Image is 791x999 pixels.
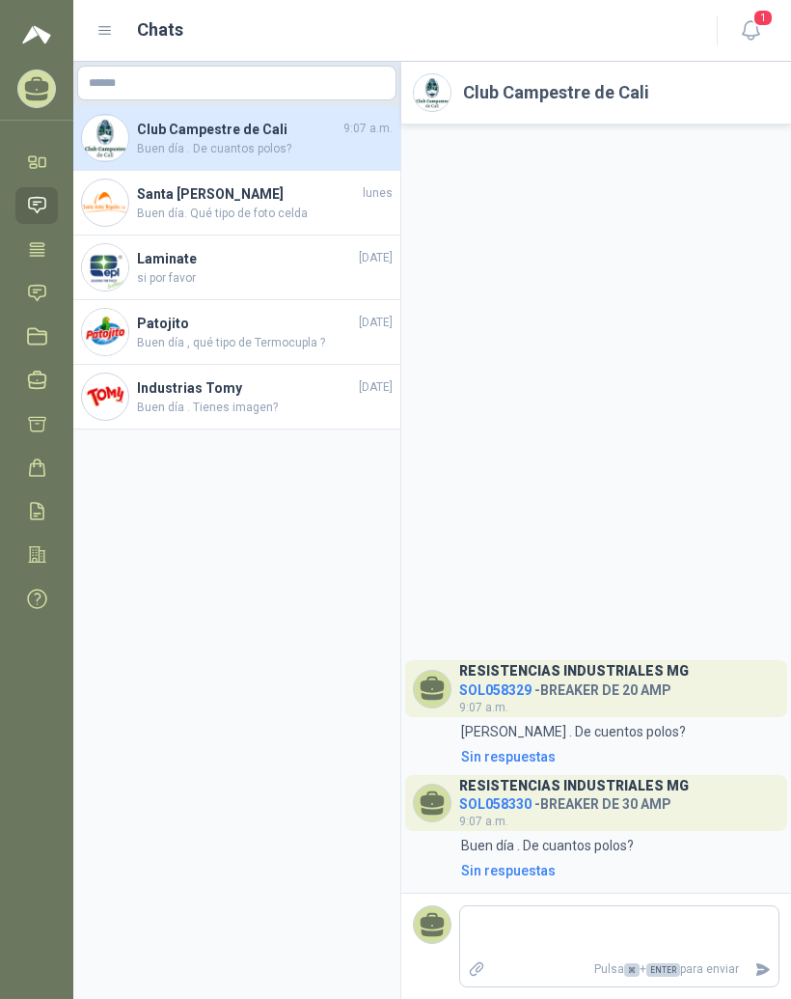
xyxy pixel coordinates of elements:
span: [DATE] [359,378,393,397]
span: 1 [752,9,774,27]
h3: RESISTENCIAS INDUSTRIALES MG [459,666,689,677]
a: Company LogoLaminate[DATE]si por favor [73,236,400,300]
button: Enviar [747,953,778,986]
span: 9:07 a.m. [459,701,508,714]
img: Logo peakr [22,23,51,46]
h4: Patojito [137,313,355,334]
span: si por favor [137,269,393,288]
p: Pulsa + para enviar [493,953,748,986]
h4: Industrias Tomy [137,377,355,399]
a: Sin respuestas [457,860,779,881]
p: [PERSON_NAME] . De cuentos polos? [461,721,686,742]
h1: Chats [137,16,183,43]
img: Company Logo [82,374,128,420]
p: Buen día . De cuantos polos? [461,835,634,856]
button: 1 [733,14,768,48]
img: Company Logo [82,244,128,291]
img: Company Logo [82,115,128,161]
span: [DATE] [359,249,393,267]
img: Company Logo [82,309,128,355]
label: Adjuntar archivos [460,953,493,986]
div: Sin respuestas [461,746,556,767]
img: Company Logo [82,180,128,226]
span: Buen día . Tienes imagen? [137,399,393,417]
span: ⌘ [624,963,640,977]
img: Company Logo [414,74,450,111]
span: SOL058329 [459,682,532,698]
h3: RESISTENCIAS INDUSTRIALES MG [459,781,689,791]
a: Sin respuestas [457,746,779,767]
a: Company LogoSanta [PERSON_NAME]lunesBuen día. Qué tipo de foto celda [73,171,400,236]
span: ENTER [646,963,680,977]
span: SOL058330 [459,796,532,812]
span: 9:07 a.m. [459,815,508,828]
div: Sin respuestas [461,860,556,881]
a: Company LogoIndustrias Tomy[DATE]Buen día . Tienes imagen? [73,365,400,430]
h4: - BREAKER DE 20 AMP [459,678,689,696]
span: Buen día , qué tipo de Termocupla ? [137,334,393,352]
span: Buen día. Qué tipo de foto celda [137,205,393,223]
span: 9:07 a.m. [343,120,393,138]
span: Buen día . De cuantos polos? [137,140,393,158]
span: [DATE] [359,314,393,332]
a: Company LogoClub Campestre de Cali9:07 a.m.Buen día . De cuantos polos? [73,106,400,171]
h4: Laminate [137,248,355,269]
a: Company LogoPatojito[DATE]Buen día , qué tipo de Termocupla ? [73,300,400,365]
h4: Santa [PERSON_NAME] [137,183,359,205]
h4: - BREAKER DE 30 AMP [459,791,689,810]
h4: Club Campestre de Cali [137,119,340,140]
h2: Club Campestre de Cali [463,79,649,106]
span: lunes [363,184,393,203]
